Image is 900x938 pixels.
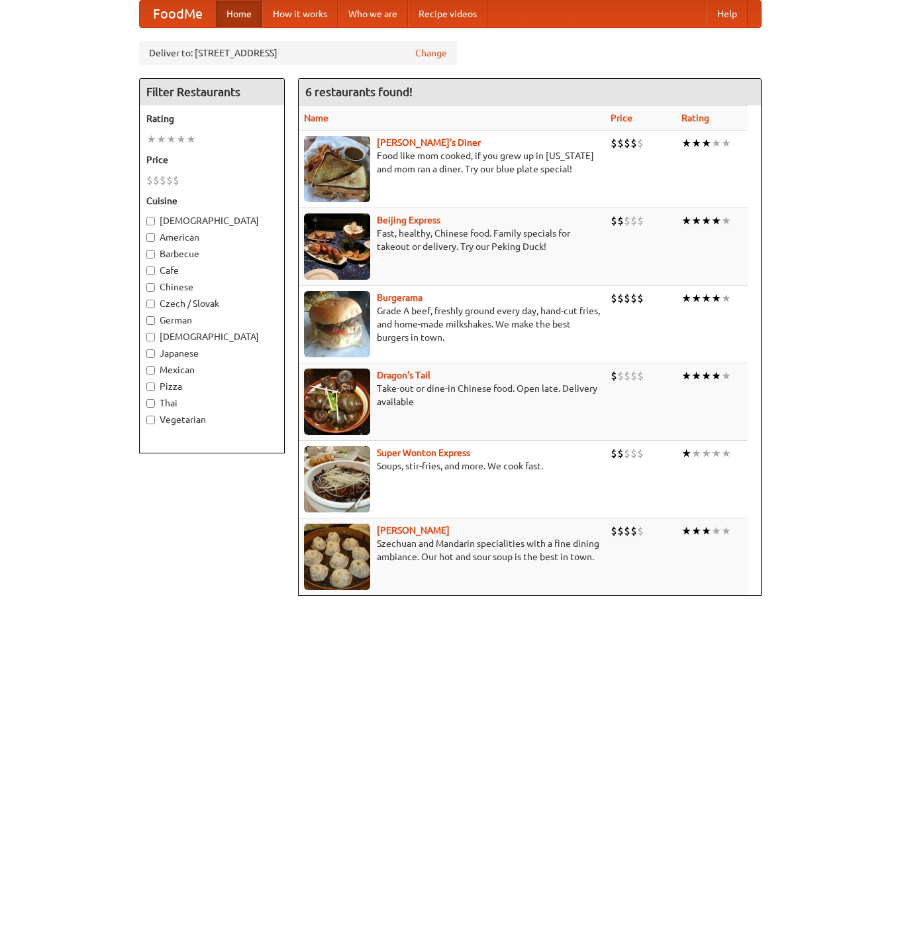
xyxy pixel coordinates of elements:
[377,370,430,381] a: Dragon's Tail
[146,153,277,166] h5: Price
[146,316,155,325] input: German
[701,524,711,538] li: ★
[691,136,701,150] li: ★
[173,173,179,188] li: $
[146,382,155,391] input: Pizza
[630,213,637,228] li: $
[146,297,277,310] label: Czech / Slovak
[304,149,600,176] p: Food like mom cooked, if you grew up in [US_STATE] and mom ran a diner. Try our blue plate special!
[721,369,731,383] li: ★
[415,46,447,60] a: Change
[611,136,617,150] li: $
[146,231,277,244] label: American
[166,173,173,188] li: $
[691,446,701,461] li: ★
[140,1,216,27] a: FoodMe
[681,213,691,228] li: ★
[304,304,600,344] p: Grade A beef, freshly ground every day, hand-cut fries, and home-made milkshakes. We make the bes...
[630,524,637,538] li: $
[617,136,624,150] li: $
[146,366,155,375] input: Mexican
[146,363,277,377] label: Mexican
[146,280,277,294] label: Chinese
[617,369,624,383] li: $
[637,213,644,228] li: $
[146,132,156,147] li: ★
[681,524,691,538] li: ★
[624,524,630,538] li: $
[176,132,186,147] li: ★
[140,79,284,105] h4: Filter Restaurants
[304,537,600,563] p: Szechuan and Mandarin specialities with a fine dining ambiance. Our hot and sour soup is the best...
[146,399,155,408] input: Thai
[377,215,440,225] a: Beijing Express
[146,250,155,259] input: Barbecue
[711,291,721,306] li: ★
[611,291,617,306] li: $
[701,446,711,461] li: ★
[711,524,721,538] li: ★
[304,113,328,123] a: Name
[637,136,644,150] li: $
[146,396,277,410] label: Thai
[611,369,617,383] li: $
[637,524,644,538] li: $
[691,291,701,306] li: ★
[304,382,600,408] p: Take-out or dine-in Chinese food. Open late. Delivery available
[711,213,721,228] li: ★
[377,525,450,536] a: [PERSON_NAME]
[146,217,155,225] input: [DEMOGRAPHIC_DATA]
[701,291,711,306] li: ★
[304,369,370,435] img: dragon.jpg
[701,136,711,150] li: ★
[691,524,701,538] li: ★
[338,1,408,27] a: Who we are
[146,194,277,207] h5: Cuisine
[146,300,155,308] input: Czech / Slovak
[377,292,423,303] a: Burgerama
[624,213,630,228] li: $
[146,214,277,227] label: [DEMOGRAPHIC_DATA]
[630,136,637,150] li: $
[304,136,370,202] img: sallys.jpg
[681,291,691,306] li: ★
[146,247,277,261] label: Barbecue
[721,291,731,306] li: ★
[617,524,624,538] li: $
[611,113,632,123] a: Price
[701,369,711,383] li: ★
[146,347,277,360] label: Japanese
[624,136,630,150] li: $
[681,136,691,150] li: ★
[617,213,624,228] li: $
[304,459,600,473] p: Soups, stir-fries, and more. We cook fast.
[146,314,277,327] label: German
[153,173,160,188] li: $
[611,524,617,538] li: $
[262,1,338,27] a: How it works
[721,136,731,150] li: ★
[701,213,711,228] li: ★
[624,369,630,383] li: $
[707,1,748,27] a: Help
[637,369,644,383] li: $
[681,113,709,123] a: Rating
[146,330,277,343] label: [DEMOGRAPHIC_DATA]
[146,112,277,125] h5: Rating
[156,132,166,147] li: ★
[637,446,644,461] li: $
[146,283,155,292] input: Chinese
[216,1,262,27] a: Home
[146,349,155,358] input: Japanese
[186,132,196,147] li: ★
[160,173,166,188] li: $
[624,446,630,461] li: $
[146,266,155,275] input: Cafe
[630,446,637,461] li: $
[630,291,637,306] li: $
[377,137,481,148] b: [PERSON_NAME]'s Diner
[377,447,470,458] a: Super Wonton Express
